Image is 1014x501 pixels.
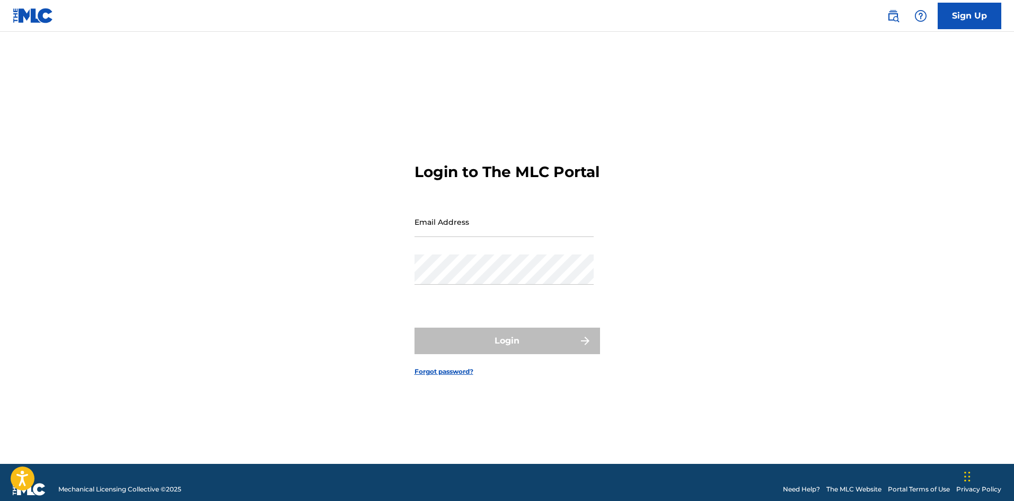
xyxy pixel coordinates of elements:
iframe: Chat Widget [961,450,1014,501]
a: Privacy Policy [956,485,1001,494]
img: MLC Logo [13,8,54,23]
a: Public Search [883,5,904,27]
h3: Login to The MLC Portal [415,163,599,181]
a: Portal Terms of Use [888,485,950,494]
div: Drag [964,461,971,493]
a: The MLC Website [826,485,881,494]
span: Mechanical Licensing Collective © 2025 [58,485,181,494]
img: help [914,10,927,22]
div: Help [910,5,931,27]
img: search [887,10,900,22]
a: Need Help? [783,485,820,494]
a: Forgot password? [415,367,473,376]
a: Sign Up [938,3,1001,29]
img: logo [13,483,46,496]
